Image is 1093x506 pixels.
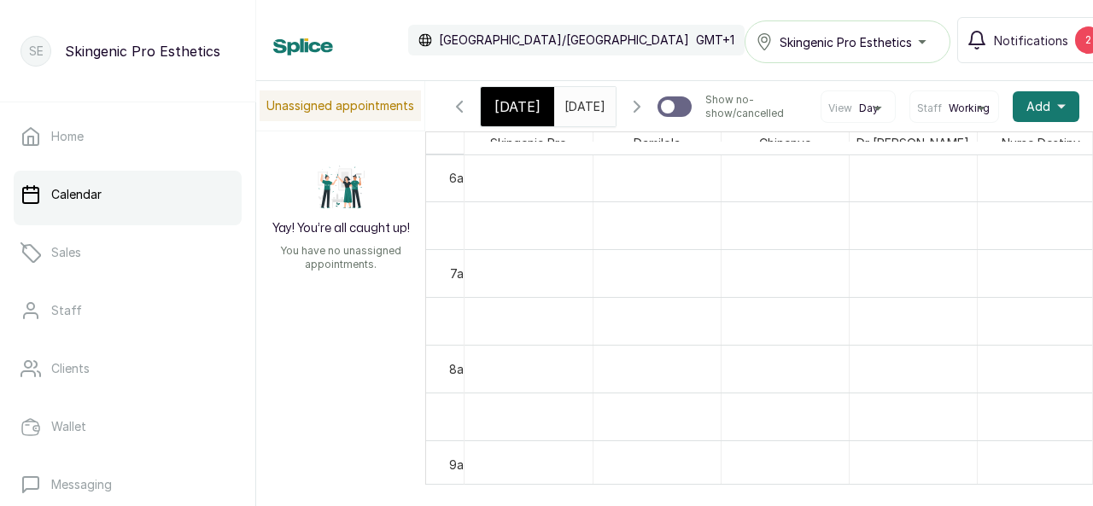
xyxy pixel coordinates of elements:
[780,33,912,51] span: Skingenic Pro Esthetics
[14,287,242,334] a: Staff
[51,418,86,435] p: Wallet
[65,41,220,61] p: Skingenic Pro Esthetics
[756,132,815,154] span: Chinenye
[1013,91,1079,122] button: Add
[51,128,84,145] p: Home
[917,102,991,115] button: StaffWorking
[51,244,81,261] p: Sales
[630,132,684,154] span: Damilola
[439,32,689,49] p: [GEOGRAPHIC_DATA]/[GEOGRAPHIC_DATA]
[14,171,242,218] a: Calendar
[828,102,852,115] span: View
[446,456,476,474] div: 9am
[447,265,476,282] div: 7am
[29,43,44,60] p: SE
[446,360,476,378] div: 8am
[494,96,541,117] span: [DATE]
[260,90,421,121] p: Unassigned appointments
[1026,98,1050,115] span: Add
[853,132,973,154] span: Dr [PERSON_NAME]
[696,32,734,49] p: GMT+1
[14,403,242,451] a: Wallet
[994,32,1068,49] span: Notifications
[14,113,242,160] a: Home
[51,360,90,377] p: Clients
[272,220,410,237] h2: Yay! You’re all caught up!
[481,87,554,126] div: [DATE]
[487,132,570,154] span: Skingenic Pro
[705,93,807,120] p: Show no-show/cancelled
[446,169,476,187] div: 6am
[14,229,242,276] a: Sales
[51,476,112,493] p: Messaging
[828,102,888,115] button: ViewDay
[949,102,990,115] span: Working
[859,102,879,115] span: Day
[998,132,1084,154] span: Nurse Destiny
[51,302,82,319] p: Staff
[266,244,415,271] p: You have no unassigned appointments.
[745,20,950,63] button: Skingenic Pro Esthetics
[51,186,102,203] p: Calendar
[14,345,242,393] a: Clients
[917,102,942,115] span: Staff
